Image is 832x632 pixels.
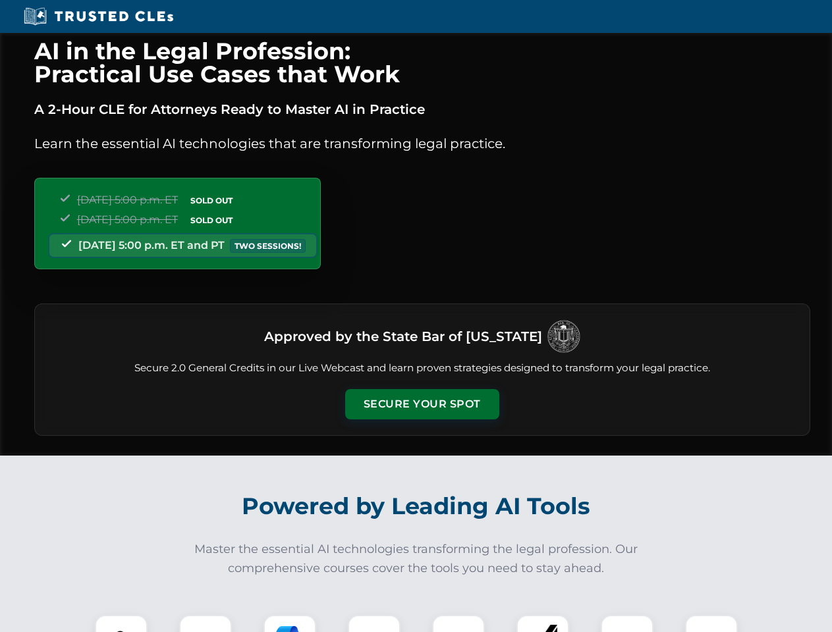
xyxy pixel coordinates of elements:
img: Trusted CLEs [20,7,177,26]
span: [DATE] 5:00 p.m. ET [77,213,178,226]
span: SOLD OUT [186,213,237,227]
p: Learn the essential AI technologies that are transforming legal practice. [34,133,810,154]
p: A 2-Hour CLE for Attorneys Ready to Master AI in Practice [34,99,810,120]
p: Secure 2.0 General Credits in our Live Webcast and learn proven strategies designed to transform ... [51,361,794,376]
button: Secure Your Spot [345,389,499,419]
h1: AI in the Legal Profession: Practical Use Cases that Work [34,39,810,86]
p: Master the essential AI technologies transforming the legal profession. Our comprehensive courses... [186,540,647,578]
h3: Approved by the State Bar of [US_STATE] [264,325,542,348]
h2: Powered by Leading AI Tools [51,483,781,529]
span: SOLD OUT [186,194,237,207]
span: [DATE] 5:00 p.m. ET [77,194,178,206]
img: Logo [547,320,580,353]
